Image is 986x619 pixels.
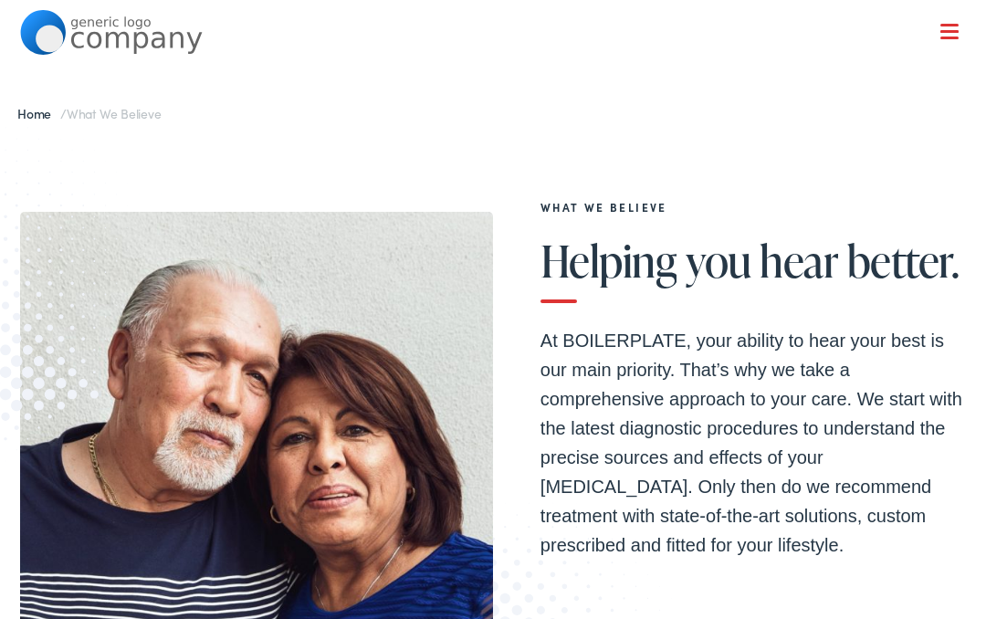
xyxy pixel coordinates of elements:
span: better. [847,236,960,285]
span: hear [760,236,838,285]
p: At BOILERPLATE, your ability to hear your best is our main priority. That’s why we take a compreh... [540,326,967,560]
span: Helping [540,236,677,285]
a: Home [17,104,60,122]
span: What We Believe [67,104,162,122]
span: / [17,104,162,122]
a: What We Offer [34,73,967,130]
span: you [686,236,751,285]
h2: What We Believe [540,201,967,214]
